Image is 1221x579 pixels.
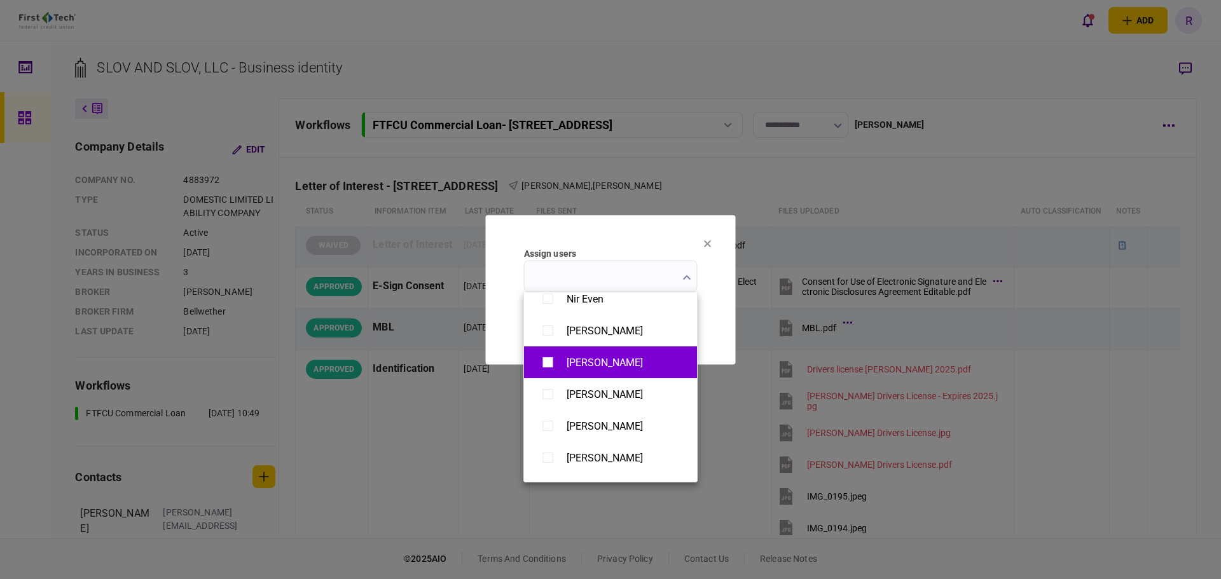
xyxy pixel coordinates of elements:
[537,320,684,342] button: [PERSON_NAME]
[567,452,643,464] div: [PERSON_NAME]
[567,420,643,432] div: [PERSON_NAME]
[567,325,643,337] div: [PERSON_NAME]
[567,293,604,305] div: Nir Even
[537,447,684,469] button: [PERSON_NAME]
[567,357,643,369] div: [PERSON_NAME]
[537,351,684,374] button: [PERSON_NAME]
[567,388,643,400] div: [PERSON_NAME]
[537,383,684,405] button: [PERSON_NAME]
[537,288,684,310] button: Nir Even
[537,415,684,437] button: [PERSON_NAME]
